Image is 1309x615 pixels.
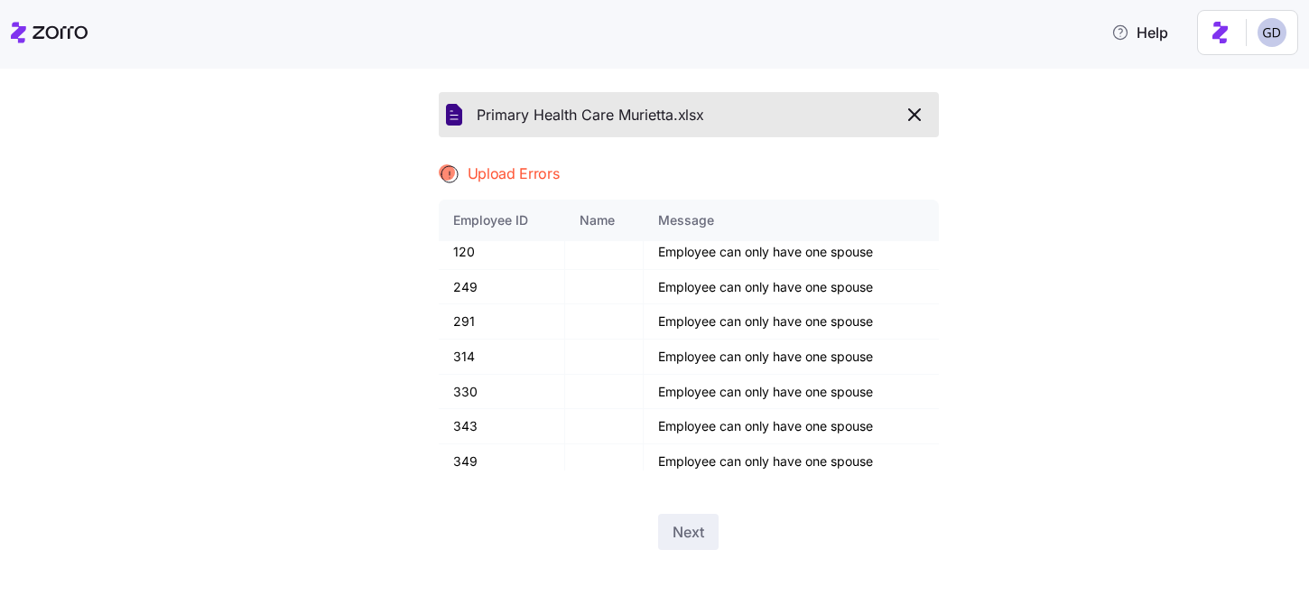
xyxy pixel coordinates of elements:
td: 120 [439,235,565,270]
td: Employee can only have one spouse [644,444,939,480]
span: Primary Health Care Murietta. [477,104,678,126]
div: Message [658,210,924,230]
td: 330 [439,375,565,410]
span: xlsx [678,104,704,126]
td: Employee can only have one spouse [644,270,939,305]
span: Next [673,521,704,543]
td: 349 [439,444,565,480]
td: Employee can only have one spouse [644,235,939,270]
img: 68a7f73c8a3f673b81c40441e24bb121 [1258,18,1286,47]
span: Upload Errors [468,163,560,185]
button: Help [1097,14,1183,51]
td: 343 [439,409,565,444]
td: Employee can only have one spouse [644,375,939,410]
td: 291 [439,304,565,340]
div: Name [580,210,628,230]
td: Employee can only have one spouse [644,409,939,444]
button: Next [658,514,719,550]
td: Employee can only have one spouse [644,304,939,340]
td: Employee can only have one spouse [644,340,939,375]
td: 249 [439,270,565,305]
span: Help [1111,22,1168,43]
div: Employee ID [453,210,550,230]
td: 314 [439,340,565,375]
